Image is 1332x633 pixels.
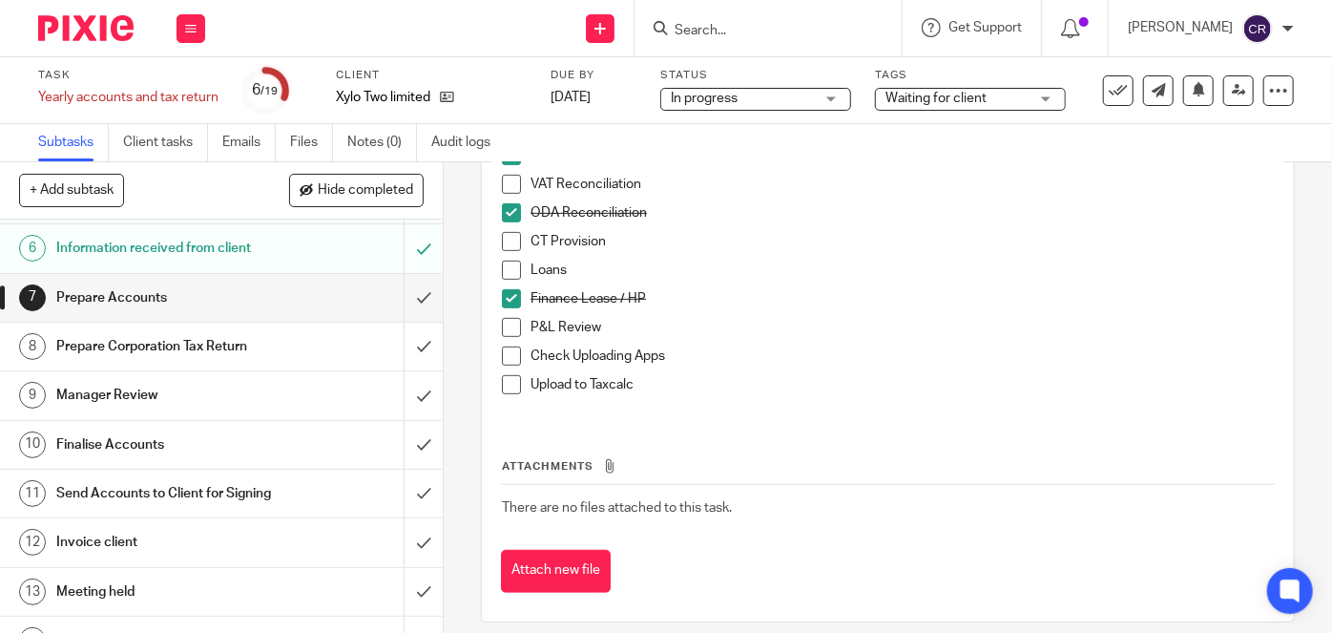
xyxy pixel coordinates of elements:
div: 13 [19,579,46,605]
p: Xylo Two limited [336,88,430,107]
p: VAT Reconciliation [531,175,1274,194]
small: /19 [261,86,279,96]
label: Task [38,68,219,83]
div: 7 [19,285,46,311]
h1: Prepare Accounts [56,284,276,312]
label: Tags [875,68,1066,83]
a: Client tasks [123,124,208,161]
div: 12 [19,529,46,556]
span: Get Support [948,21,1022,34]
h1: Prepare Corporation Tax Return [56,332,276,361]
p: Upload to Taxcalc [531,375,1274,394]
a: Files [290,124,333,161]
button: Hide completed [289,174,424,206]
p: ODA Reconciliation [531,203,1274,222]
p: P&L Review [531,318,1274,337]
p: Check Uploading Apps [531,347,1274,366]
a: Notes (0) [347,124,417,161]
button: Attach new file [501,550,611,593]
div: 9 [19,382,46,409]
div: 6 [19,235,46,262]
span: In progress [671,92,738,105]
h1: Manager Review [56,381,276,410]
p: CT Provision [531,232,1274,251]
h1: Meeting held [56,578,276,606]
input: Search [673,23,844,40]
div: 10 [19,432,46,458]
span: There are no files attached to this task. [502,501,732,515]
img: Pixie [38,15,134,41]
h1: Send Accounts to Client for Signing [56,479,276,508]
div: 8 [19,333,46,360]
h1: Invoice client [56,528,276,557]
a: Audit logs [431,124,505,161]
p: Finance Lease / HP [531,289,1274,308]
a: Subtasks [38,124,109,161]
button: + Add subtask [19,174,124,206]
div: 11 [19,480,46,507]
span: Hide completed [318,183,413,199]
label: Due by [551,68,636,83]
p: [PERSON_NAME] [1128,18,1233,37]
p: Loans [531,261,1274,280]
div: 6 [253,79,279,101]
span: Attachments [502,461,593,472]
img: svg%3E [1242,13,1273,44]
label: Status [660,68,851,83]
h1: Finalise Accounts [56,431,276,459]
span: Waiting for client [885,92,987,105]
div: Yearly accounts and tax return [38,88,219,107]
a: Emails [222,124,276,161]
label: Client [336,68,527,83]
span: [DATE] [551,91,591,104]
h1: Information received from client [56,234,276,263]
